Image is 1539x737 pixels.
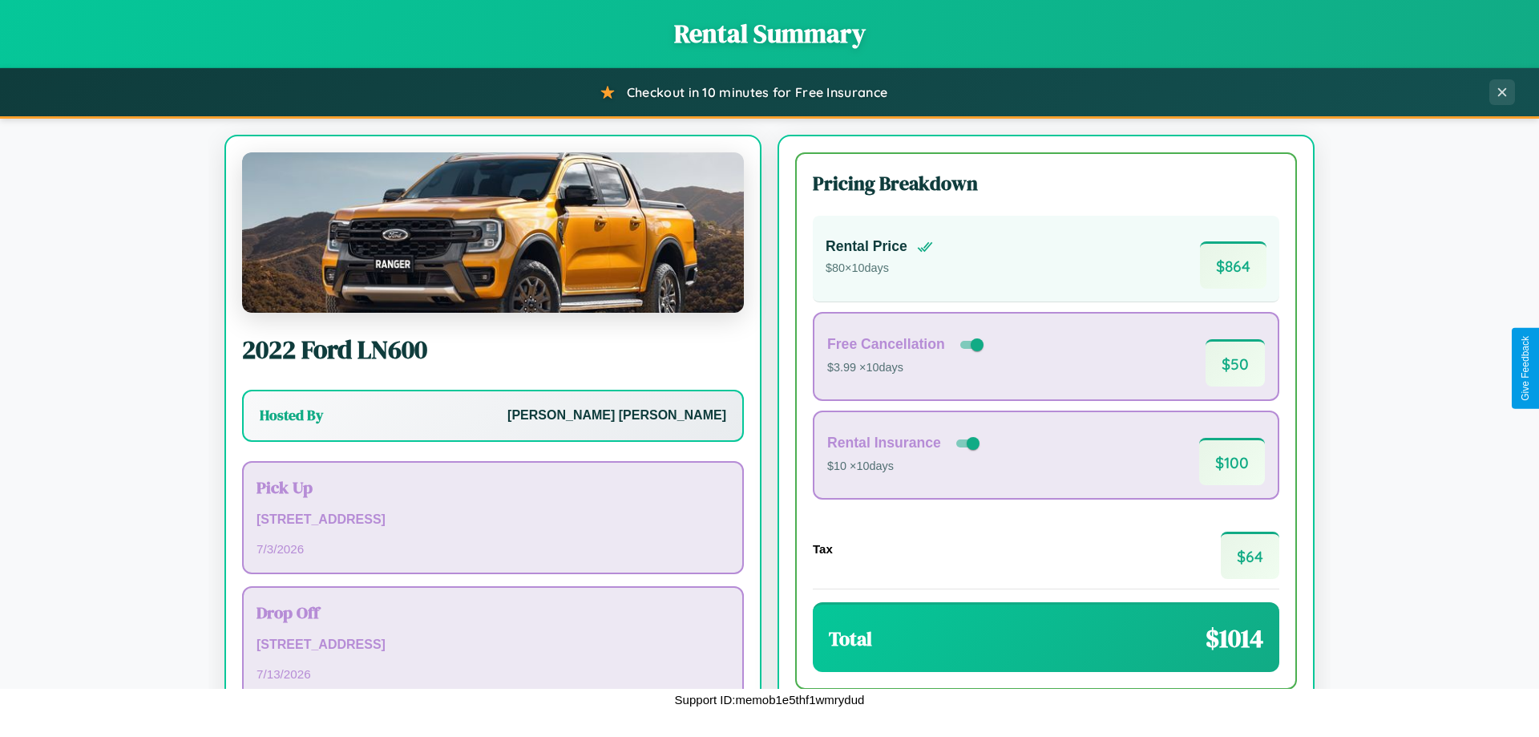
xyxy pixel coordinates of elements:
h3: Pricing Breakdown [813,170,1279,196]
span: Checkout in 10 minutes for Free Insurance [627,84,887,100]
span: $ 64 [1221,532,1279,579]
h4: Rental Price [826,238,907,255]
img: Ford LN600 [242,152,744,313]
p: [PERSON_NAME] [PERSON_NAME] [507,404,726,427]
h3: Drop Off [256,601,729,624]
span: $ 100 [1199,438,1265,485]
h3: Hosted By [260,406,323,425]
p: $10 × 10 days [827,456,983,477]
h2: 2022 Ford LN600 [242,332,744,367]
span: $ 50 [1206,339,1265,387]
p: Support ID: memob1e5thf1wmrydud [675,689,865,711]
div: Give Feedback [1520,336,1531,401]
p: $ 80 × 10 days [826,258,933,279]
h3: Total [829,626,872,652]
h1: Rental Summary [16,16,1523,51]
p: [STREET_ADDRESS] [256,634,729,657]
p: $3.99 × 10 days [827,358,987,379]
p: [STREET_ADDRESS] [256,508,729,532]
h4: Tax [813,542,833,556]
span: $ 1014 [1206,621,1263,656]
h4: Free Cancellation [827,336,945,353]
h4: Rental Insurance [827,435,941,452]
h3: Pick Up [256,476,729,499]
span: $ 864 [1200,241,1266,289]
p: 7 / 13 / 2026 [256,663,729,685]
p: 7 / 3 / 2026 [256,538,729,560]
